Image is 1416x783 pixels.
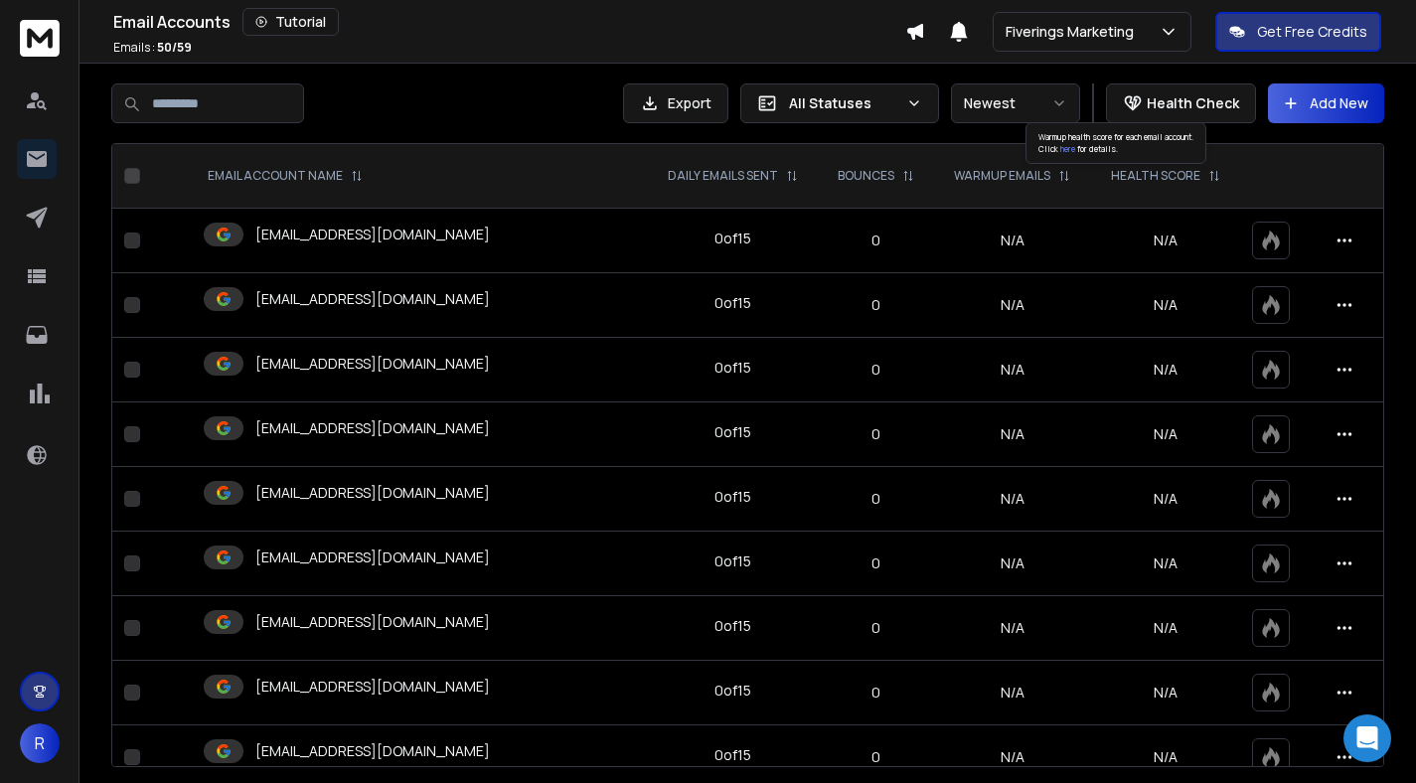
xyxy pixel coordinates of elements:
[1006,22,1142,42] p: Fiverings Marketing
[831,683,921,703] p: 0
[831,489,921,509] p: 0
[714,422,751,442] div: 0 of 15
[255,677,490,697] p: [EMAIL_ADDRESS][DOMAIN_NAME]
[255,483,490,503] p: [EMAIL_ADDRESS][DOMAIN_NAME]
[831,231,921,250] p: 0
[20,723,60,763] button: R
[1103,424,1228,444] p: N/A
[113,8,905,36] div: Email Accounts
[1147,93,1239,113] p: Health Check
[1343,714,1391,762] div: Open Intercom Messenger
[1103,231,1228,250] p: N/A
[1103,683,1228,703] p: N/A
[255,354,490,374] p: [EMAIL_ADDRESS][DOMAIN_NAME]
[934,596,1091,661] td: N/A
[951,83,1080,123] button: Newest
[831,747,921,767] p: 0
[714,745,751,765] div: 0 of 15
[1111,168,1200,184] p: HEALTH SCORE
[831,360,921,380] p: 0
[714,293,751,313] div: 0 of 15
[954,168,1050,184] p: WARMUP EMAILS
[714,616,751,636] div: 0 of 15
[934,209,1091,273] td: N/A
[831,553,921,573] p: 0
[1103,360,1228,380] p: N/A
[714,358,751,378] div: 0 of 15
[789,93,898,113] p: All Statuses
[255,289,490,309] p: [EMAIL_ADDRESS][DOMAIN_NAME]
[1103,489,1228,509] p: N/A
[1215,12,1381,52] button: Get Free Credits
[831,618,921,638] p: 0
[1257,22,1367,42] p: Get Free Credits
[1103,618,1228,638] p: N/A
[714,229,751,248] div: 0 of 15
[1060,143,1075,154] a: here
[838,168,894,184] p: BOUNCES
[242,8,339,36] button: Tutorial
[623,83,728,123] button: Export
[208,168,363,184] div: EMAIL ACCOUNT NAME
[934,661,1091,725] td: N/A
[714,551,751,571] div: 0 of 15
[1106,83,1256,123] button: Health Check
[255,612,490,632] p: [EMAIL_ADDRESS][DOMAIN_NAME]
[714,487,751,507] div: 0 of 15
[934,402,1091,467] td: N/A
[668,168,778,184] p: DAILY EMAILS SENT
[714,681,751,701] div: 0 of 15
[934,532,1091,596] td: N/A
[1268,83,1384,123] button: Add New
[831,424,921,444] p: 0
[934,273,1091,338] td: N/A
[934,338,1091,402] td: N/A
[113,40,192,56] p: Emails :
[1103,553,1228,573] p: N/A
[831,295,921,315] p: 0
[934,467,1091,532] td: N/A
[157,39,192,56] span: 50 / 59
[1103,747,1228,767] p: N/A
[255,548,490,567] p: [EMAIL_ADDRESS][DOMAIN_NAME]
[1103,295,1228,315] p: N/A
[255,225,490,244] p: [EMAIL_ADDRESS][DOMAIN_NAME]
[255,741,490,761] p: [EMAIL_ADDRESS][DOMAIN_NAME]
[255,418,490,438] p: [EMAIL_ADDRESS][DOMAIN_NAME]
[1038,131,1193,154] span: Warmup health score for each email account. Click for details.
